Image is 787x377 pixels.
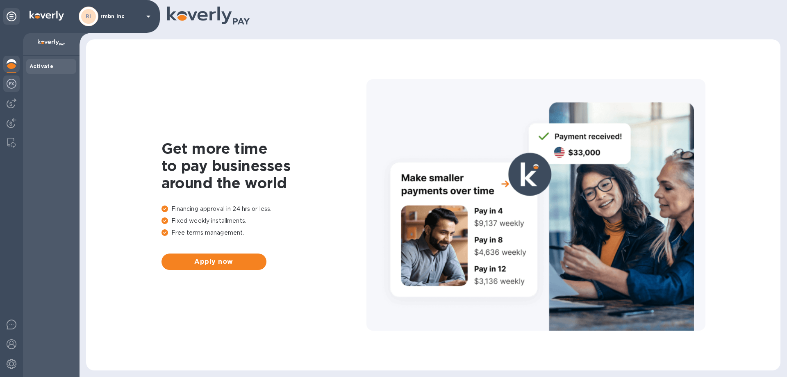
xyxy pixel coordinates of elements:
h1: Get more time to pay businesses around the world [161,140,366,192]
button: Apply now [161,254,266,270]
div: Unpin categories [3,8,20,25]
span: Apply now [168,257,260,267]
p: Financing approval in 24 hrs or less. [161,205,366,213]
img: Foreign exchange [7,79,16,89]
p: Free terms management. [161,228,366,237]
img: Logo [30,11,64,21]
p: rmbn inc [100,14,141,19]
b: Activate [30,63,53,69]
b: RI [86,13,91,19]
p: Fixed weekly installments. [161,217,366,225]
